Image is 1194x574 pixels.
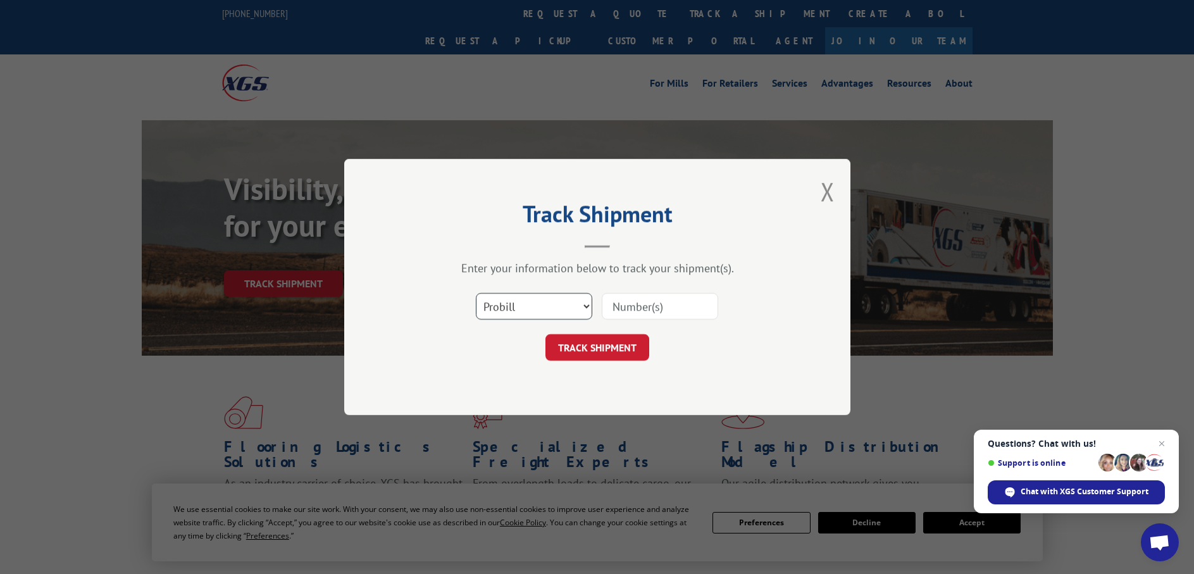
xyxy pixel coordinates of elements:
[821,175,835,208] button: Close modal
[602,293,718,320] input: Number(s)
[1154,436,1169,451] span: Close chat
[407,205,787,229] h2: Track Shipment
[1141,523,1179,561] div: Open chat
[545,334,649,361] button: TRACK SHIPMENT
[1021,486,1148,497] span: Chat with XGS Customer Support
[988,458,1094,468] span: Support is online
[988,480,1165,504] div: Chat with XGS Customer Support
[988,439,1165,449] span: Questions? Chat with us!
[407,261,787,275] div: Enter your information below to track your shipment(s).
